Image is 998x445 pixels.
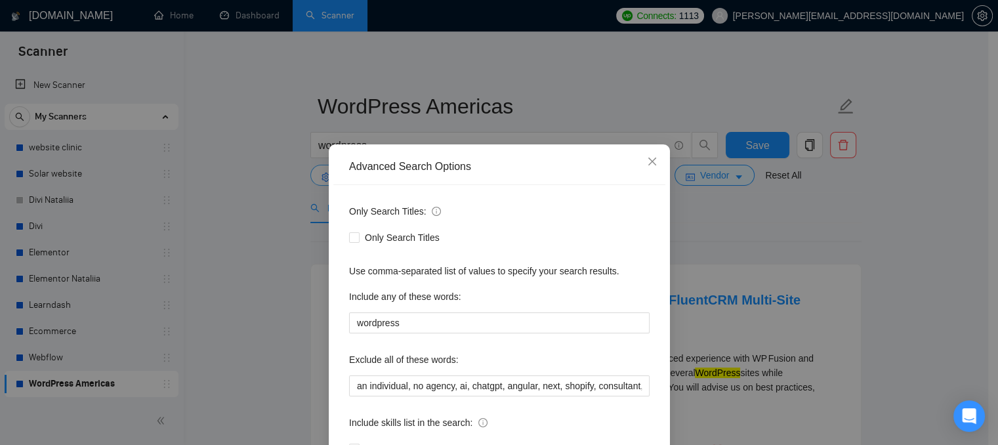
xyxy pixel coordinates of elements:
label: Exclude all of these words: [349,349,459,370]
div: Use comma-separated list of values to specify your search results. [349,264,650,278]
button: Close [634,144,670,180]
span: Only Search Titles: [349,204,441,219]
label: Include any of these words: [349,286,461,307]
span: Only Search Titles [360,230,445,245]
span: close [647,156,657,167]
span: Include skills list in the search: [349,415,488,430]
span: info-circle [478,418,488,427]
div: Open Intercom Messenger [953,400,985,432]
span: info-circle [432,207,441,216]
div: Advanced Search Options [349,159,650,174]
